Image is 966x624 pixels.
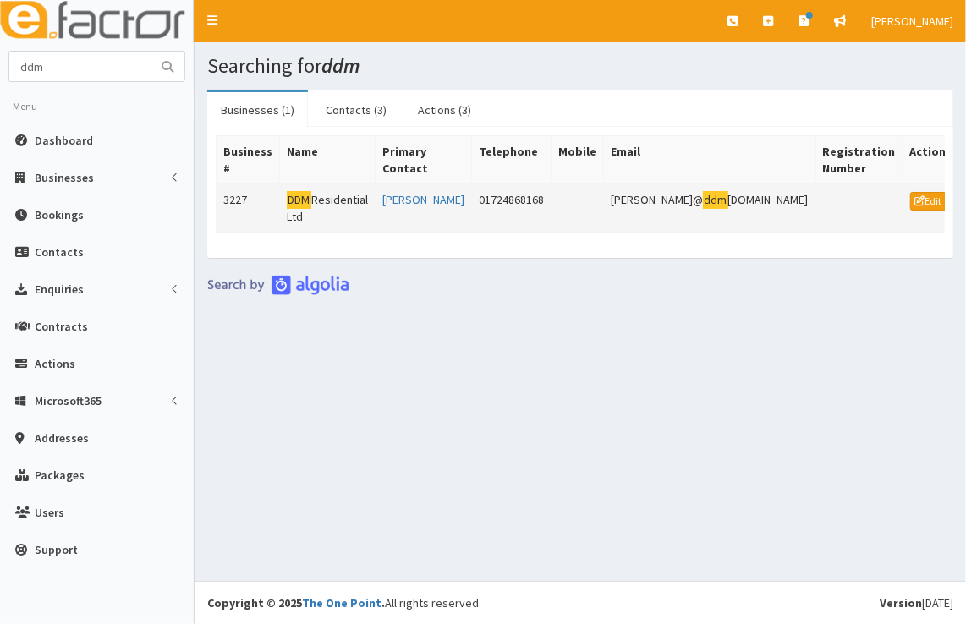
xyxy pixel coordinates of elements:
strong: Copyright © 2025 . [207,595,385,610]
th: Name [280,136,376,184]
a: Actions (3) [404,92,485,128]
span: Microsoft365 [35,393,102,408]
mark: ddm [703,191,728,209]
th: Email [603,136,815,184]
th: Business # [217,136,280,184]
span: Actions [35,356,75,371]
td: [PERSON_NAME]@ [DOMAIN_NAME] [603,184,815,233]
div: [DATE] [880,594,953,611]
td: Residential Ltd [280,184,376,233]
a: The One Point [302,595,381,610]
a: Contacts (3) [312,92,400,128]
b: Version [880,595,922,610]
span: Packages [35,468,85,483]
span: Bookings [35,207,84,222]
span: Addresses [35,430,89,446]
i: ddm [321,52,360,79]
span: Dashboard [35,133,93,148]
mark: DDM [287,191,311,209]
span: Enquiries [35,282,84,297]
footer: All rights reserved. [195,581,966,624]
a: Businesses (1) [207,92,308,128]
th: Registration Number [815,136,903,184]
span: Users [35,505,64,520]
th: Actions [903,136,959,184]
th: Primary Contact [375,136,471,184]
span: [PERSON_NAME] [871,14,953,29]
td: 01724868168 [471,184,551,233]
span: Contracts [35,319,88,334]
img: search-by-algolia-light-background.png [207,275,349,295]
th: Telephone [471,136,551,184]
h1: Searching for [207,55,953,77]
a: Edit [910,192,947,211]
span: Support [35,542,78,557]
span: Businesses [35,170,94,185]
span: Contacts [35,244,84,260]
th: Mobile [551,136,603,184]
a: [PERSON_NAME] [382,192,464,207]
td: 3227 [217,184,280,233]
input: Search... [9,52,151,81]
